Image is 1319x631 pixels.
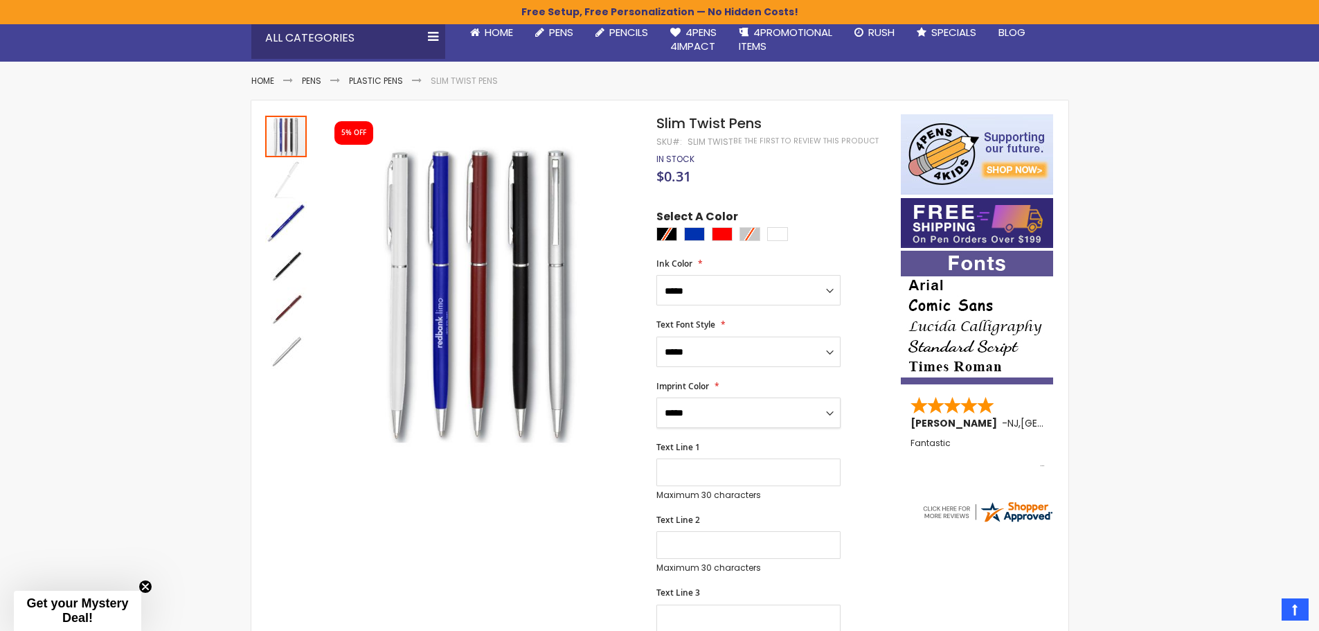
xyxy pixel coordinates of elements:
span: Text Line 2 [656,514,700,526]
span: Specials [931,25,976,39]
span: Text Line 3 [656,587,700,598]
div: Slim Twist Pens [265,200,308,243]
a: Be the first to review this product [733,136,879,146]
span: NJ [1007,416,1019,430]
a: Pens [302,75,321,87]
div: Blue [684,227,705,241]
a: Specials [906,17,987,48]
img: Slim Twist Pens [265,159,307,200]
p: Maximum 30 characters [656,490,841,501]
span: Ink Color [656,258,692,269]
img: Slim Twist Pens [265,330,307,372]
span: Text Font Style [656,319,715,330]
span: Rush [868,25,895,39]
span: Imprint Color [656,380,709,392]
img: Slim Twist Pens [265,245,307,286]
span: Pens [549,25,573,39]
a: Top [1282,598,1309,621]
span: Home [485,25,513,39]
img: 4pens 4 kids [901,114,1053,195]
span: Pencils [609,25,648,39]
img: Slim Twist Pens [322,134,638,451]
div: Slim Twist Pens [265,157,308,200]
a: Home [459,17,524,48]
div: Slim Twist [688,136,733,148]
div: White [767,227,788,241]
a: Home [251,75,274,87]
span: Text Line 1 [656,441,700,453]
a: Plastic Pens [349,75,403,87]
div: Slim Twist Pens [265,243,308,286]
span: [PERSON_NAME] [910,416,1002,430]
span: Select A Color [656,209,738,228]
a: 4pens.com certificate URL [921,515,1054,527]
span: 4PROMOTIONAL ITEMS [739,25,832,53]
span: - , [1002,416,1122,430]
span: $0.31 [656,167,691,186]
a: Pencils [584,17,659,48]
button: Close teaser [138,580,152,594]
a: Blog [987,17,1037,48]
div: Availability [656,154,694,165]
span: Slim Twist Pens [656,114,762,133]
div: Slim Twist Pens [265,286,308,329]
img: Slim Twist Pens [265,202,307,243]
div: 5% OFF [341,128,366,138]
div: Fantastic [910,438,1045,468]
span: In stock [656,153,694,165]
div: Slim Twist Pens [265,329,307,372]
strong: SKU [656,136,682,148]
a: 4PROMOTIONALITEMS [728,17,843,62]
p: Maximum 30 characters [656,562,841,574]
div: All Categories [251,17,445,59]
a: Pens [524,17,584,48]
img: font-personalization-examples [901,251,1053,384]
div: Get your Mystery Deal!Close teaser [14,591,141,631]
img: 4pens.com widget logo [921,499,1054,524]
div: Red [712,227,733,241]
a: 4Pens4impact [659,17,728,62]
span: [GEOGRAPHIC_DATA] [1021,416,1122,430]
li: Slim Twist Pens [431,75,498,87]
img: Slim Twist Pens [265,287,307,329]
span: Blog [998,25,1025,39]
div: Slim Twist Pens [265,114,308,157]
img: Free shipping on orders over $199 [901,198,1053,248]
a: Rush [843,17,906,48]
span: Get your Mystery Deal! [26,596,128,625]
span: 4Pens 4impact [670,25,717,53]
